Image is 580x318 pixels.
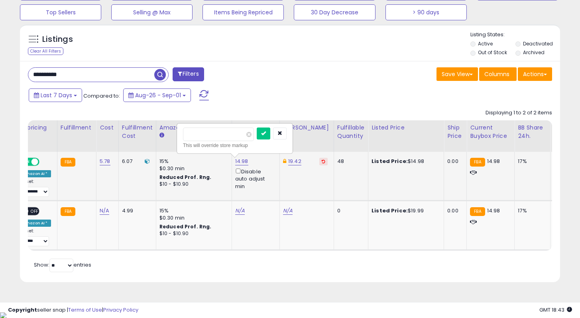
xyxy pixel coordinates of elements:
[100,207,109,215] a: N/A
[20,228,51,246] div: Preset:
[28,47,63,55] div: Clear All Filters
[20,220,51,227] div: Amazon AI *
[479,67,517,81] button: Columns
[372,207,438,214] div: $19.99
[518,67,552,81] button: Actions
[518,124,547,140] div: BB Share 24h.
[518,158,544,165] div: 17%
[28,208,41,214] span: OFF
[29,88,82,102] button: Last 7 Days
[20,170,51,177] div: Amazon AI *
[159,158,226,165] div: 15%
[38,159,51,165] span: OFF
[61,124,93,132] div: Fulfillment
[523,49,545,56] label: Archived
[478,49,507,56] label: Out of Stock
[447,124,463,140] div: Ship Price
[337,207,362,214] div: 0
[470,158,485,167] small: FBA
[539,306,572,314] span: 2025-09-9 18:43 GMT
[123,88,191,102] button: Aug-26 - Sep-01
[159,214,226,222] div: $0.30 min
[470,31,560,39] p: Listing States:
[122,158,150,165] div: 6.07
[337,124,365,140] div: Fulfillable Quantity
[487,207,500,214] span: 14.98
[159,165,226,172] div: $0.30 min
[103,306,138,314] a: Privacy Policy
[41,91,72,99] span: Last 7 Days
[159,174,212,181] b: Reduced Prof. Rng.
[235,207,245,215] a: N/A
[372,158,438,165] div: $14.98
[8,306,138,314] div: seller snap | |
[470,207,485,216] small: FBA
[203,4,284,20] button: Items Being Repriced
[183,141,287,149] div: This will override store markup
[159,132,164,139] small: Amazon Fees.
[235,157,248,165] a: 14.98
[288,157,301,165] a: 19.42
[235,167,273,190] div: Disable auto adjust min
[100,124,115,132] div: Cost
[159,207,226,214] div: 15%
[159,124,228,132] div: Amazon Fees
[487,157,500,165] span: 14.98
[436,67,478,81] button: Save View
[122,207,150,214] div: 4.99
[122,124,153,140] div: Fulfillment Cost
[447,158,460,165] div: 0.00
[283,207,293,215] a: N/A
[20,179,51,197] div: Preset:
[61,158,75,167] small: FBA
[42,34,73,45] h5: Listings
[61,207,75,216] small: FBA
[294,4,375,20] button: 30 Day Decrease
[486,109,552,117] div: Displaying 1 to 2 of 2 items
[34,261,91,269] span: Show: entries
[478,40,493,47] label: Active
[20,4,101,20] button: Top Sellers
[372,207,408,214] b: Listed Price:
[518,207,544,214] div: 17%
[470,124,511,140] div: Current Buybox Price
[100,157,110,165] a: 5.78
[68,306,102,314] a: Terms of Use
[135,91,181,99] span: Aug-26 - Sep-01
[159,181,226,188] div: $10 - $10.90
[83,92,120,100] span: Compared to:
[283,124,330,132] div: [PERSON_NAME]
[337,158,362,165] div: 48
[159,223,212,230] b: Reduced Prof. Rng.
[523,40,553,47] label: Deactivated
[159,230,226,237] div: $10 - $10.90
[484,70,509,78] span: Columns
[385,4,467,20] button: > 90 days
[372,157,408,165] b: Listed Price:
[372,124,440,132] div: Listed Price
[8,306,37,314] strong: Copyright
[111,4,193,20] button: Selling @ Max
[173,67,204,81] button: Filters
[447,207,460,214] div: 0.00
[20,124,54,132] div: Repricing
